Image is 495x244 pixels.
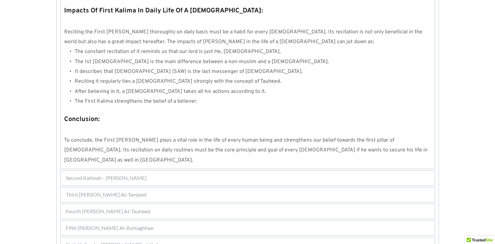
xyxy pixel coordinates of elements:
[75,98,198,105] span: The First Kalima strengthens the belief of a believer.
[75,68,303,75] span: It describes that [DEMOGRAPHIC_DATA] (SAW) is the last messenger of [DEMOGRAPHIC_DATA].
[66,224,154,232] span: Fifth [PERSON_NAME] Al-Ashtaghfaar
[64,29,424,45] span: Reciting the First [PERSON_NAME] thoroughly on daily basis must be a habit for every [DEMOGRAPHIC...
[75,88,266,95] span: After believing in it, a [DEMOGRAPHIC_DATA] takes all his actions according to it.
[64,7,263,15] strong: Impacts Of First Kalima In Daily Life Of A [DEMOGRAPHIC_DATA]:
[66,207,150,215] span: Fourth [PERSON_NAME] At-Tauheed
[66,174,147,182] span: Second Kalimah - [PERSON_NAME]
[66,191,147,199] span: Third [PERSON_NAME] At-Tamjeed
[75,59,329,65] span: The 1st [DEMOGRAPHIC_DATA] is the main difference between a non-muslim and a [DEMOGRAPHIC_DATA].
[75,78,281,85] span: Reciting it regularly ties a [DEMOGRAPHIC_DATA] strongly with the concept of Tauheed.
[64,115,100,124] strong: Conclusion:
[75,48,281,55] span: The constant recitation of it reminds us that our lord is just He, [DEMOGRAPHIC_DATA].
[64,137,429,164] span: To conclude, the First [PERSON_NAME] plays a vital role in the life of every human being and stre...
